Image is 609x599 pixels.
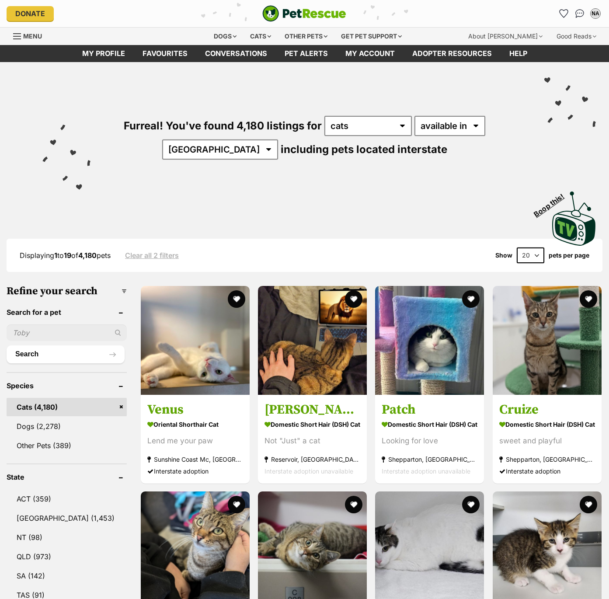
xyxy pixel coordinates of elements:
[258,394,367,483] a: [PERSON_NAME] Domestic Short Hair (DSH) Cat Not "Just" a cat Reservoir, [GEOGRAPHIC_DATA] Interst...
[196,45,276,62] a: conversations
[588,7,602,21] button: My account
[7,567,127,585] a: SA (142)
[125,251,179,259] a: Clear all 2 filters
[7,308,127,316] header: Search for a pet
[463,290,480,308] button: favourite
[7,285,127,297] h3: Refine your search
[580,290,597,308] button: favourite
[147,418,243,430] strong: Oriental Shorthair Cat
[20,251,111,260] span: Displaying to of pets
[147,401,243,418] h3: Venus
[7,324,127,341] input: Toby
[281,143,447,156] span: including pets located interstate
[382,435,477,446] div: Looking for love
[499,418,595,430] strong: Domestic Short Hair (DSH) Cat
[278,28,334,45] div: Other pets
[147,465,243,477] div: Interstate adoption
[7,417,127,435] a: Dogs (2,278)
[552,184,596,247] a: Boop this!
[276,45,337,62] a: Pet alerts
[382,453,477,465] strong: Shepparton, [GEOGRAPHIC_DATA]
[13,28,48,43] a: Menu
[335,28,408,45] div: Get pet support
[499,453,595,465] strong: Shepparton, [GEOGRAPHIC_DATA]
[7,382,127,390] header: Species
[147,435,243,446] div: Lend me your paw
[382,467,470,474] span: Interstate adoption unavailable
[228,496,245,513] button: favourite
[382,418,477,430] strong: Domestic Short Hair (DSH) Cat
[7,490,127,508] a: ACT (359)
[228,290,245,308] button: favourite
[54,251,57,260] strong: 1
[258,286,367,395] img: Sasha - Domestic Short Hair (DSH) Cat
[549,252,589,259] label: pets per page
[7,509,127,527] a: [GEOGRAPHIC_DATA] (1,453)
[208,28,243,45] div: Dogs
[495,252,512,259] span: Show
[7,398,127,416] a: Cats (4,180)
[124,119,322,132] span: Furreal! You've found 4,180 listings for
[499,401,595,418] h3: Cruize
[141,394,250,483] a: Venus Oriental Shorthair Cat Lend me your paw Sunshine Coast Mc, [GEOGRAPHIC_DATA] Interstate ado...
[557,7,602,21] ul: Account quick links
[7,473,127,481] header: State
[575,9,585,18] img: chat-41dd97257d64d25036548639549fe6c8038ab92f7586957e7f3b1b290dea8141.svg
[262,5,346,22] a: PetRescue
[557,7,571,21] a: Favourites
[499,465,595,477] div: Interstate adoption
[7,6,54,21] a: Donate
[264,418,360,430] strong: Domestic Short Hair (DSH) Cat
[7,436,127,455] a: Other Pets (389)
[591,9,600,18] div: NA
[337,45,404,62] a: My account
[264,401,360,418] h3: [PERSON_NAME]
[23,32,42,40] span: Menu
[532,187,573,218] span: Boop this!
[78,251,97,260] strong: 4,180
[264,467,353,474] span: Interstate adoption unavailable
[345,290,362,308] button: favourite
[64,251,71,260] strong: 19
[375,286,484,395] img: Patch - Domestic Short Hair (DSH) Cat
[73,45,134,62] a: My profile
[550,28,602,45] div: Good Reads
[264,435,360,446] div: Not "Just" a cat
[462,28,549,45] div: About [PERSON_NAME]
[493,286,602,395] img: Cruize - Domestic Short Hair (DSH) Cat
[580,496,597,513] button: favourite
[141,286,250,395] img: Venus - Oriental Shorthair Cat
[404,45,501,62] a: Adopter resources
[573,7,587,21] a: Conversations
[244,28,277,45] div: Cats
[552,192,596,246] img: PetRescue TV logo
[7,345,125,363] button: Search
[262,5,346,22] img: logo-cat-932fe2b9b8326f06289b0f2fb663e598f794de774fb13d1741a6617ecf9a85b4.svg
[501,45,536,62] a: Help
[7,547,127,566] a: QLD (973)
[147,453,243,465] strong: Sunshine Coast Mc, [GEOGRAPHIC_DATA]
[134,45,196,62] a: Favourites
[463,496,480,513] button: favourite
[499,435,595,446] div: sweet and playful
[264,453,360,465] strong: Reservoir, [GEOGRAPHIC_DATA]
[375,394,484,483] a: Patch Domestic Short Hair (DSH) Cat Looking for love Shepparton, [GEOGRAPHIC_DATA] Interstate ado...
[7,528,127,547] a: NT (98)
[345,496,362,513] button: favourite
[493,394,602,483] a: Cruize Domestic Short Hair (DSH) Cat sweet and playful Shepparton, [GEOGRAPHIC_DATA] Interstate a...
[382,401,477,418] h3: Patch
